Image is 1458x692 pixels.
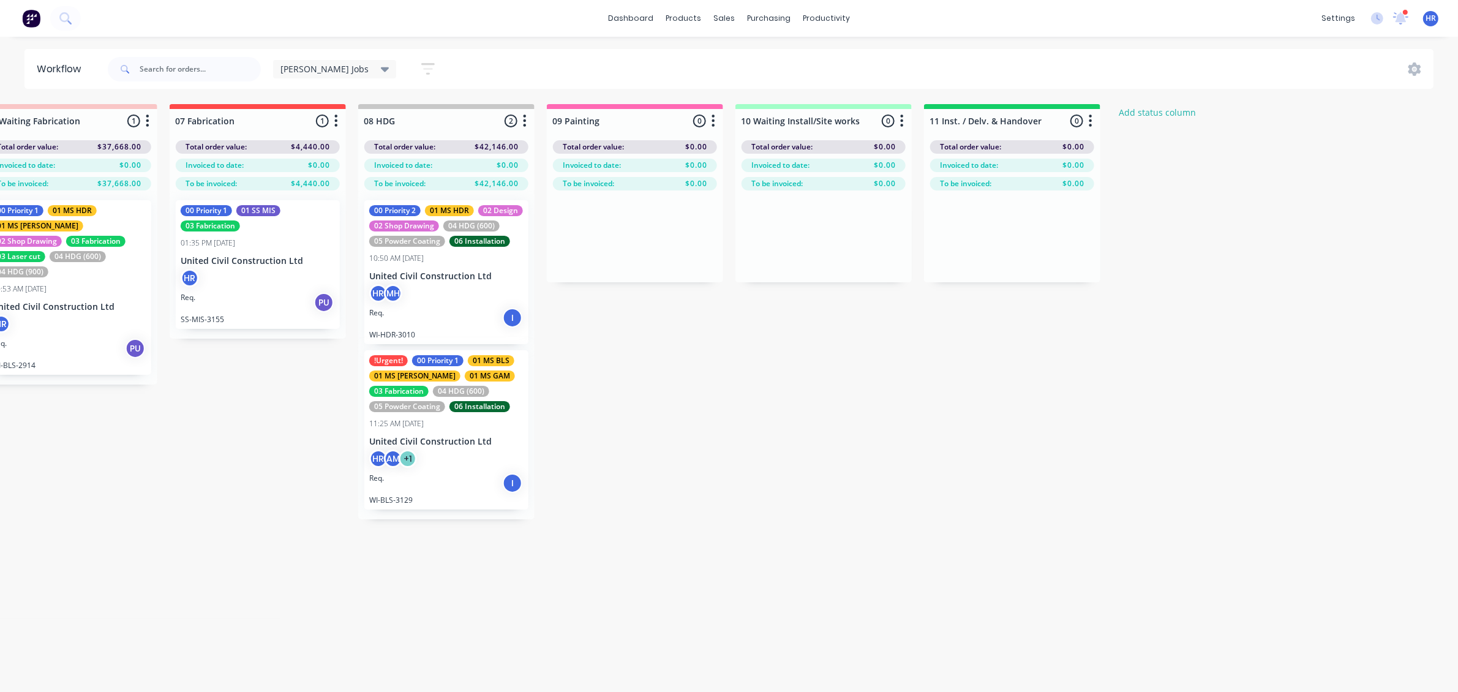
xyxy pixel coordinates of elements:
p: United Civil Construction Ltd [369,271,524,282]
p: Req. [369,473,384,484]
span: To be invoiced: [374,178,426,189]
div: PU [314,293,334,312]
div: products [659,9,707,28]
div: 01 MS HDR [48,205,97,216]
div: sales [707,9,741,28]
div: + 1 [399,449,417,468]
span: $0.00 [685,160,707,171]
div: 03 Fabrication [66,236,126,247]
span: $37,668.00 [97,141,141,152]
span: Total order value: [374,141,435,152]
input: Search for orders... [140,57,261,81]
div: HR [369,284,388,303]
span: Invoiced to date: [940,160,998,171]
div: 00 Priority 1 [412,355,464,366]
p: WI-BLS-3129 [369,495,524,505]
div: 11:25 AM [DATE] [369,418,424,429]
div: 00 Priority 201 MS HDR02 Design02 Shop Drawing04 HDG (600)05 Powder Coating06 Installation10:50 A... [364,200,528,344]
div: 03 Fabrication [181,220,240,231]
div: 00 Priority 101 SS MIS03 Fabrication01:35 PM [DATE]United Civil Construction LtdHRReq.PUSS-MIS-3155 [176,200,340,329]
div: PU [126,339,145,358]
div: 00 Priority 2 [369,205,421,216]
span: $0.00 [874,141,896,152]
span: $0.00 [308,160,330,171]
img: Factory [22,9,40,28]
p: Req. [369,307,384,318]
span: To be invoiced: [563,178,614,189]
span: HR [1426,13,1436,24]
div: 01 MS HDR [425,205,474,216]
span: $37,668.00 [97,178,141,189]
span: $0.00 [497,160,519,171]
span: $42,146.00 [475,178,519,189]
button: Add status column [1113,104,1203,121]
div: 06 Installation [449,236,510,247]
span: Total order value: [563,141,624,152]
span: Invoiced to date: [751,160,810,171]
span: Total order value: [751,141,813,152]
span: Invoiced to date: [374,160,432,171]
p: WI-HDR-3010 [369,330,524,339]
span: Invoiced to date: [186,160,244,171]
div: HR [369,449,388,468]
span: $0.00 [1062,178,1084,189]
div: I [503,473,522,493]
div: Workflow [37,62,87,77]
a: dashboard [602,9,659,28]
span: $0.00 [874,160,896,171]
span: To be invoiced: [940,178,991,189]
p: SS-MIS-3155 [181,315,335,324]
div: AM [384,449,402,468]
div: MH [384,284,402,303]
div: !Urgent! [369,355,408,366]
div: 02 Shop Drawing [369,220,439,231]
div: 05 Powder Coating [369,236,445,247]
span: $0.00 [685,178,707,189]
div: 05 Powder Coating [369,401,445,412]
span: $0.00 [1062,160,1084,171]
div: productivity [797,9,856,28]
div: 10:50 AM [DATE] [369,253,424,264]
p: United Civil Construction Ltd [369,437,524,447]
span: $42,146.00 [475,141,519,152]
span: $4,440.00 [291,178,330,189]
div: 06 Installation [449,401,510,412]
div: I [503,308,522,328]
span: $0.00 [685,141,707,152]
div: 02 Design [478,205,523,216]
div: 01 MS BLS [468,355,514,366]
div: !Urgent!00 Priority 101 MS BLS01 MS [PERSON_NAME]01 MS GAM03 Fabrication04 HDG (600)05 Powder Coa... [364,350,528,510]
span: $4,440.00 [291,141,330,152]
span: Invoiced to date: [563,160,621,171]
div: 04 HDG (600) [433,386,489,397]
span: To be invoiced: [186,178,237,189]
div: 03 Fabrication [369,386,429,397]
div: 04 HDG (600) [443,220,500,231]
div: purchasing [741,9,797,28]
span: $0.00 [1062,141,1084,152]
div: settings [1315,9,1361,28]
div: 01:35 PM [DATE] [181,238,235,249]
div: HR [181,269,199,287]
span: [PERSON_NAME] Jobs [280,62,369,75]
div: 04 HDG (600) [50,251,106,262]
div: 01 MS [PERSON_NAME] [369,370,460,382]
span: Total order value: [940,141,1001,152]
span: To be invoiced: [751,178,803,189]
span: Total order value: [186,141,247,152]
span: $0.00 [119,160,141,171]
div: 01 MS GAM [465,370,515,382]
p: Req. [181,292,195,303]
span: $0.00 [874,178,896,189]
p: United Civil Construction Ltd [181,256,335,266]
div: 00 Priority 1 [181,205,232,216]
div: 01 SS MIS [236,205,280,216]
